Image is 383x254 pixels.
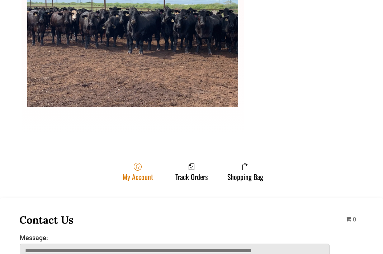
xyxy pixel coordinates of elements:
a: My Account [119,162,157,181]
span: 0 [353,216,356,223]
label: Message: [20,234,330,241]
a: Shopping Bag [224,162,267,181]
h3: Contact Us [19,213,330,226]
a: Track Orders [172,162,211,181]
